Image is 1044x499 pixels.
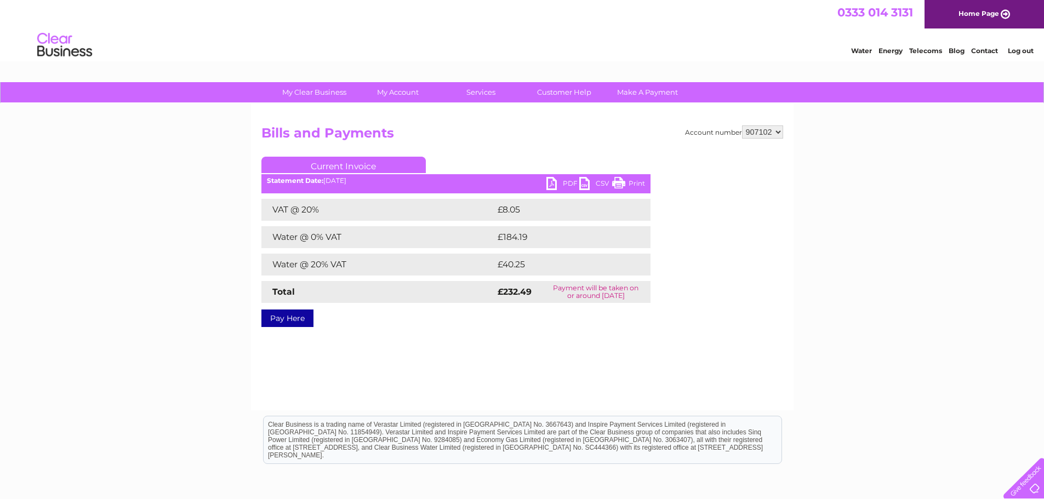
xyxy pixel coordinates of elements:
[495,226,630,248] td: £184.19
[264,6,781,53] div: Clear Business is a trading name of Verastar Limited (registered in [GEOGRAPHIC_DATA] No. 3667643...
[436,82,526,102] a: Services
[971,47,998,55] a: Contact
[269,82,360,102] a: My Clear Business
[261,177,651,185] div: [DATE]
[261,254,495,276] td: Water @ 20% VAT
[352,82,443,102] a: My Account
[1008,47,1034,55] a: Log out
[541,281,650,303] td: Payment will be taken on or around [DATE]
[602,82,693,102] a: Make A Payment
[837,5,913,19] a: 0333 014 3131
[37,28,93,62] img: logo.png
[685,125,783,139] div: Account number
[909,47,942,55] a: Telecoms
[519,82,609,102] a: Customer Help
[261,309,313,327] a: Pay Here
[851,47,872,55] a: Water
[579,177,612,193] a: CSV
[261,125,783,146] h2: Bills and Payments
[878,47,903,55] a: Energy
[546,177,579,193] a: PDF
[949,47,965,55] a: Blog
[272,286,295,297] strong: Total
[495,199,625,221] td: £8.05
[261,226,495,248] td: Water @ 0% VAT
[612,177,645,193] a: Print
[498,286,532,297] strong: £232.49
[495,254,628,276] td: £40.25
[261,157,426,173] a: Current Invoice
[267,176,323,185] b: Statement Date:
[261,199,495,221] td: VAT @ 20%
